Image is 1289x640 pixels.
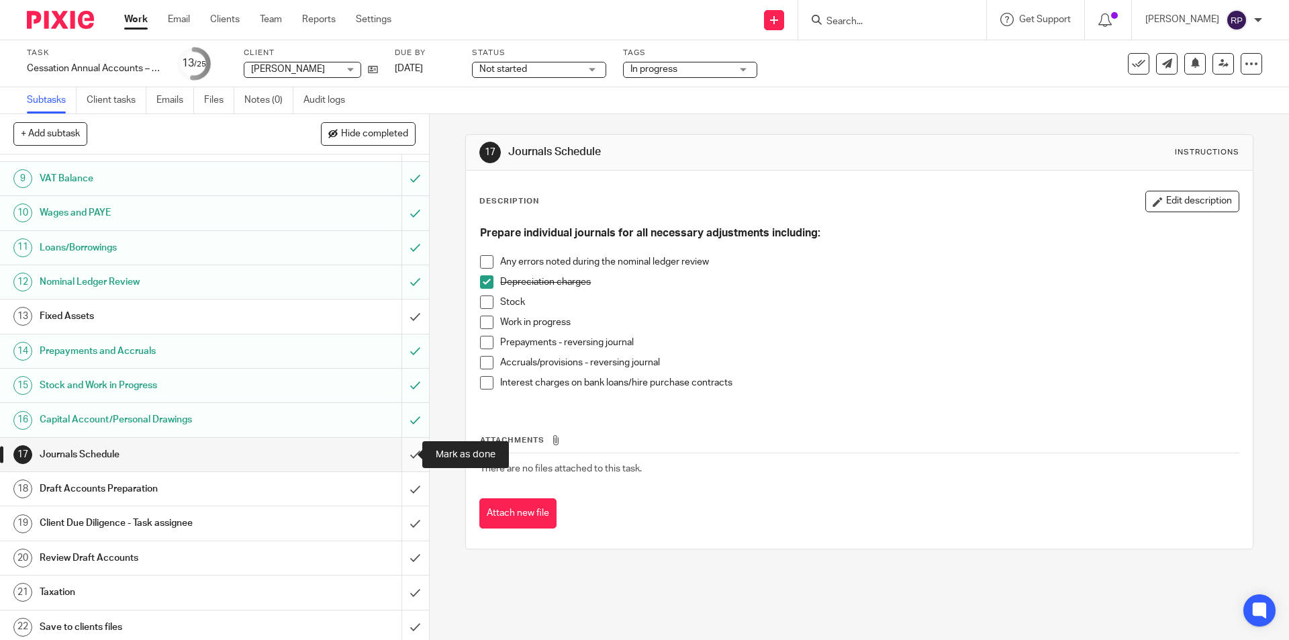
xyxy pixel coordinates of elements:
button: + Add subtask [13,122,87,145]
div: 13 [13,307,32,326]
img: Pixie [27,11,94,29]
h1: Review Draft Accounts [40,548,272,568]
span: [DATE] [395,64,423,73]
label: Client [244,48,378,58]
button: Attach new file [479,498,557,529]
p: Depreciation charges [500,275,1238,289]
a: Clients [210,13,240,26]
h1: Journals Schedule [40,445,272,465]
h1: Prepayments and Accruals [40,341,272,361]
h1: Draft Accounts Preparation [40,479,272,499]
div: 14 [13,342,32,361]
a: Audit logs [303,87,355,113]
a: Team [260,13,282,26]
h1: VAT Balance [40,169,272,189]
label: Tags [623,48,757,58]
div: 10 [13,203,32,222]
p: Accruals/provisions - reversing journal [500,356,1238,369]
label: Task [27,48,161,58]
div: 22 [13,618,32,637]
a: Reports [302,13,336,26]
img: svg%3E [1226,9,1247,31]
div: 17 [13,445,32,464]
button: Edit description [1145,191,1239,212]
div: 17 [479,142,501,163]
a: Notes (0) [244,87,293,113]
h1: Journals Schedule [508,145,888,159]
h1: Client Due Diligence - Task assignee [40,513,272,533]
a: Email [168,13,190,26]
span: Hide completed [341,129,408,140]
h1: Taxation [40,582,272,602]
a: Files [204,87,234,113]
span: Attachments [480,437,544,444]
div: 11 [13,238,32,257]
div: 18 [13,479,32,498]
h1: Wages and PAYE [40,203,272,223]
strong: Prepare individual journals for all necessary adjustments including: [480,228,820,238]
div: Cessation Annual Accounts – ST/Partnership - Software [27,62,161,75]
div: 20 [13,549,32,567]
h1: Capital Account/Personal Drawings [40,410,272,430]
span: There are no files attached to this task. [480,464,642,473]
a: Settings [356,13,391,26]
label: Due by [395,48,455,58]
p: Interest charges on bank loans/hire purchase contracts [500,376,1238,390]
p: Any errors noted during the nominal ledger review [500,255,1238,269]
h1: Save to clients files [40,617,272,637]
p: Work in progress [500,316,1238,329]
span: [PERSON_NAME] [251,64,325,74]
h1: Loans/Borrowings [40,238,272,258]
div: 21 [13,583,32,602]
a: Client tasks [87,87,146,113]
a: Emails [156,87,194,113]
p: Description [479,196,539,207]
div: 15 [13,376,32,395]
h1: Fixed Assets [40,306,272,326]
div: 12 [13,273,32,291]
div: Instructions [1175,147,1239,158]
h1: Nominal Ledger Review [40,272,272,292]
span: Not started [479,64,527,74]
input: Search [825,16,946,28]
div: 16 [13,411,32,430]
p: Stock [500,295,1238,309]
label: Status [472,48,606,58]
span: In progress [630,64,677,74]
p: Prepayments - reversing journal [500,336,1238,349]
small: /25 [194,60,206,68]
div: 9 [13,169,32,188]
div: 13 [182,56,206,71]
div: 19 [13,514,32,533]
span: Get Support [1019,15,1071,24]
button: Hide completed [321,122,416,145]
a: Subtasks [27,87,77,113]
a: Work [124,13,148,26]
p: [PERSON_NAME] [1145,13,1219,26]
h1: Stock and Work in Progress [40,375,272,396]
